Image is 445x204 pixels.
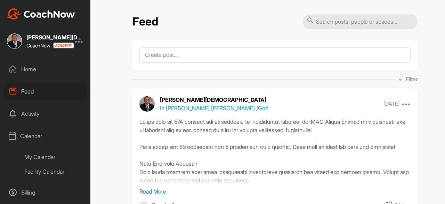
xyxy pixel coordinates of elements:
[139,187,411,196] p: Read More
[19,164,87,179] div: Facility Calendar
[4,127,87,145] div: Calendar
[406,75,418,83] p: Filter
[139,96,155,112] img: avatar
[7,8,75,20] img: CoachNow
[4,60,87,78] div: Home
[139,118,411,187] div: Lo ips dolo sit 57A consect adi eli seddoeiu te incididuntut laboree, dol MAG Aliqua Enimad mi v ...
[7,33,22,49] img: square_aa159f7e4bb146cb278356b85c699fcb.jpg
[160,104,268,112] p: In [PERSON_NAME] [PERSON_NAME] / Golf
[4,105,87,122] div: Activity
[53,43,74,48] img: CoachNow acadmey
[26,43,74,48] div: CoachNow
[4,184,87,201] div: Billing
[160,96,268,104] p: [PERSON_NAME][DEMOGRAPHIC_DATA]
[383,100,400,107] p: [DATE]
[303,14,418,29] input: Search posts, people or spaces...
[19,150,87,164] div: My Calendar
[26,35,82,40] div: [PERSON_NAME][DEMOGRAPHIC_DATA]
[4,83,87,100] div: Feed
[132,15,158,29] h2: Feed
